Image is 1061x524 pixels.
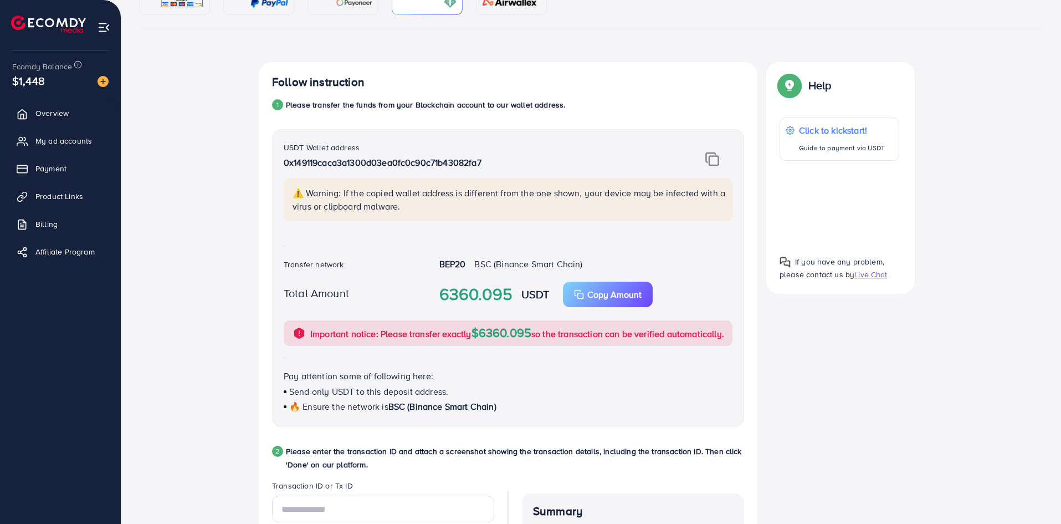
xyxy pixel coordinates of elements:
[284,259,344,270] label: Transfer network
[8,213,112,235] a: Billing
[286,445,744,471] p: Please enter the transaction ID and attach a screenshot showing the transaction details, includin...
[293,186,726,213] p: ⚠️ Warning: If the copied wallet address is different from the one shown, your device may be infe...
[799,124,885,137] p: Click to kickstart!
[272,446,283,457] div: 2
[780,256,884,280] span: If you have any problem, please contact us by
[780,75,799,95] img: Popup guide
[388,400,496,413] span: BSC (Binance Smart Chain)
[272,99,283,110] div: 1
[12,61,72,72] span: Ecomdy Balance
[8,185,112,207] a: Product Links
[8,241,112,263] a: Affiliate Program
[286,98,565,111] p: Please transfer the funds from your Blockchain account to our wallet address.
[310,326,724,340] p: Important notice: Please transfer exactly so the transaction can be verified automatically.
[705,152,719,166] img: img
[11,16,86,33] img: logo
[521,286,550,302] strong: USDT
[35,191,83,202] span: Product Links
[284,369,732,383] p: Pay attention some of following here:
[8,130,112,152] a: My ad accounts
[799,141,885,155] p: Guide to payment via USDT
[35,163,66,174] span: Payment
[8,157,112,180] a: Payment
[284,385,732,398] p: Send only USDT to this deposit address.
[35,135,92,146] span: My ad accounts
[471,324,531,341] span: $6360.095
[284,142,360,153] label: USDT Wallet address
[284,156,655,169] p: 0x149119caca3a1300d03ea0fc0c90c71b43082fa7
[808,79,832,92] p: Help
[587,288,642,301] p: Copy Amount
[1014,474,1053,516] iframe: Chat
[35,246,95,257] span: Affiliate Program
[854,269,887,280] span: Live Chat
[98,76,109,87] img: image
[35,108,69,119] span: Overview
[439,258,466,270] strong: BEP20
[284,285,349,301] label: Total Amount
[474,258,582,270] span: BSC (Binance Smart Chain)
[289,400,388,413] span: 🔥 Ensure the network is
[35,218,58,230] span: Billing
[533,505,733,518] h4: Summary
[293,327,306,340] img: alert
[439,282,512,307] strong: 6360.095
[272,75,365,89] h4: Follow instruction
[563,282,653,307] button: Copy Amount
[12,73,45,89] span: $1,448
[780,257,791,268] img: Popup guide
[272,480,494,496] legend: Transaction ID or Tx ID
[98,21,110,34] img: menu
[8,102,112,124] a: Overview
